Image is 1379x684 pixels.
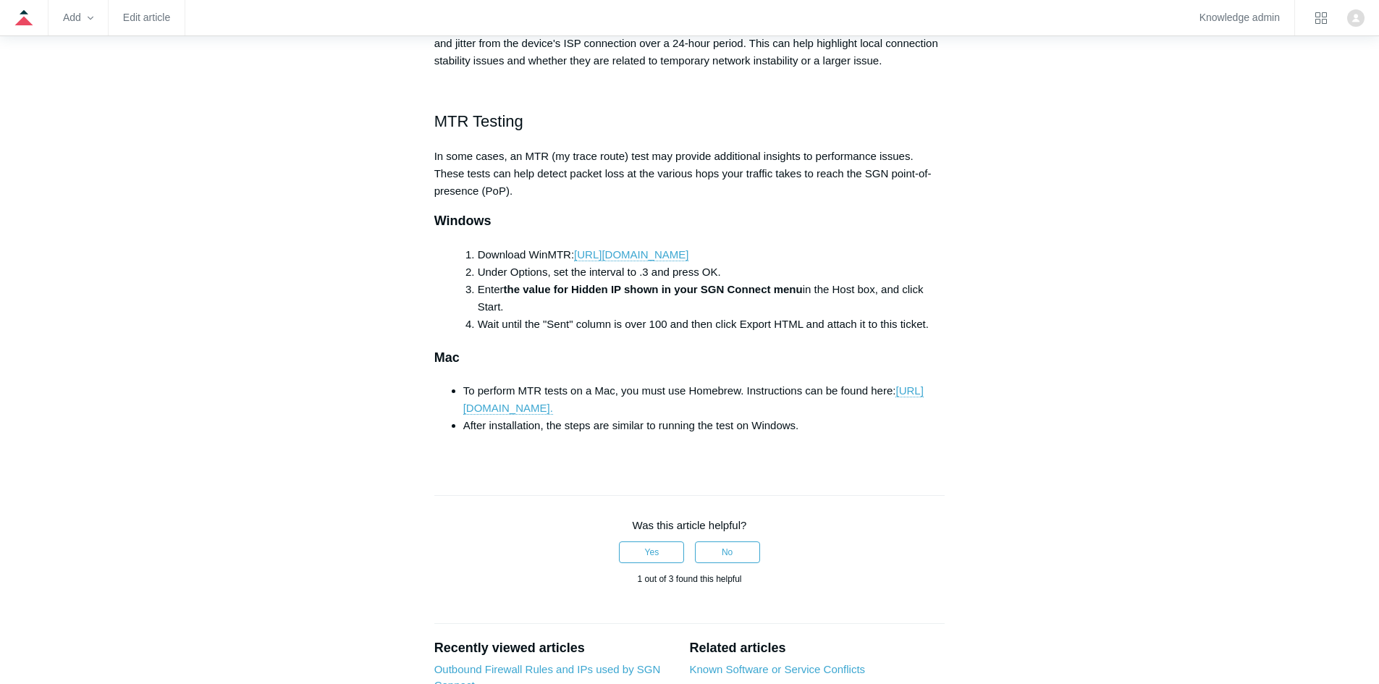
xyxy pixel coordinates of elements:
[504,283,803,295] strong: the value for Hidden IP shown in your SGN Connect menu
[619,541,684,563] button: This article was helpful
[574,248,688,261] a: [URL][DOMAIN_NAME]
[1347,9,1365,27] zd-hc-trigger: Click your profile icon to open the profile menu
[123,14,170,22] a: Edit article
[478,316,945,333] li: Wait until the "Sent" column is over 100 and then click Export HTML and attach it to this ticket.
[434,109,945,134] h2: MTR Testing
[689,663,865,675] a: Known Software or Service Conflicts
[478,281,945,316] li: Enter in the Host box, and click Start.
[434,347,945,368] h3: Mac
[463,382,945,417] li: To perform MTR tests on a Mac, you must use Homebrew. Instructions can be found here:
[637,574,741,584] span: 1 out of 3 found this helpful
[1199,14,1280,22] a: Knowledge admin
[434,638,675,658] h2: Recently viewed articles
[689,638,945,658] h2: Related articles
[434,211,945,232] h3: Windows
[1347,9,1365,27] img: user avatar
[63,14,93,22] zd-hc-trigger: Add
[478,263,945,281] li: Under Options, set the interval to .3 and press OK.
[695,541,760,563] button: This article was not helpful
[478,246,945,263] li: Download WinMTR:
[633,519,747,531] span: Was this article helpful?
[434,148,945,200] p: In some cases, an MTR (my trace route) test may provide additional insights to performance issues...
[434,17,945,69] p: Your contains a useful Connection Status graph, which can help identify latency, packet loss, and...
[463,417,945,452] li: After installation, the steps are similar to running the test on Windows.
